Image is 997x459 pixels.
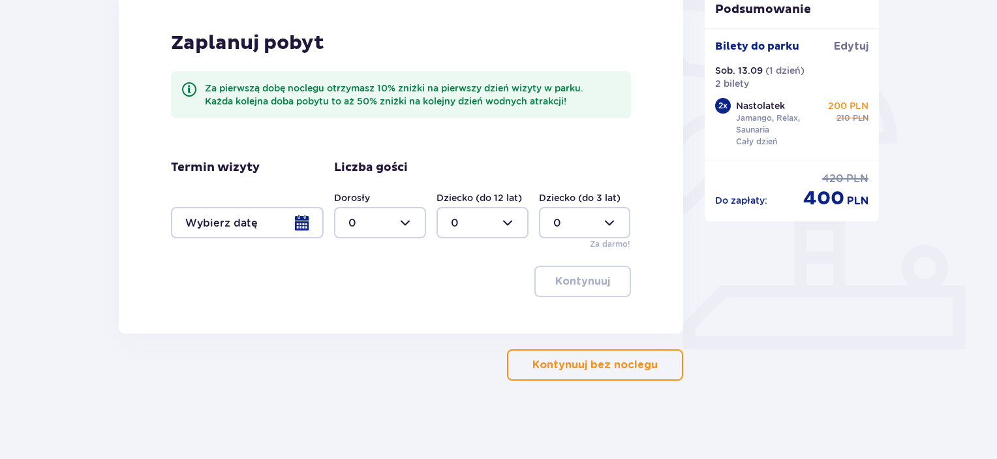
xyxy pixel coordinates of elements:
[736,112,826,136] p: Jamango, Relax, Saunaria
[205,82,621,108] div: Za pierwszą dobę noclegu otrzymasz 10% zniżki na pierwszy dzień wizyty w parku. Każda kolejna dob...
[765,64,805,77] p: ( 1 dzień )
[715,64,763,77] p: Sob. 13.09
[846,172,868,186] p: PLN
[334,191,370,204] label: Dorosły
[555,274,610,289] p: Kontynuuj
[590,238,630,250] p: Za darmo!
[437,191,522,204] label: Dziecko (do 12 lat)
[803,186,844,211] p: 400
[507,349,683,381] button: Kontynuuj bez noclegu
[736,136,777,148] p: Cały dzień
[736,99,785,112] p: Nastolatek
[534,266,631,297] button: Kontynuuj
[171,31,324,55] p: Zaplanuj pobyt
[705,2,880,18] p: Podsumowanie
[532,358,658,372] p: Kontynuuj bez noclegu
[715,98,731,114] div: 2 x
[836,112,850,124] p: 210
[853,112,868,124] p: PLN
[834,39,868,54] a: Edytuj
[847,194,868,208] p: PLN
[828,99,868,112] p: 200 PLN
[822,172,844,186] p: 420
[334,160,408,176] p: Liczba gości
[539,191,621,204] label: Dziecko (do 3 lat)
[171,160,260,176] p: Termin wizyty
[715,194,767,207] p: Do zapłaty :
[715,77,749,90] p: 2 bilety
[715,39,799,54] p: Bilety do parku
